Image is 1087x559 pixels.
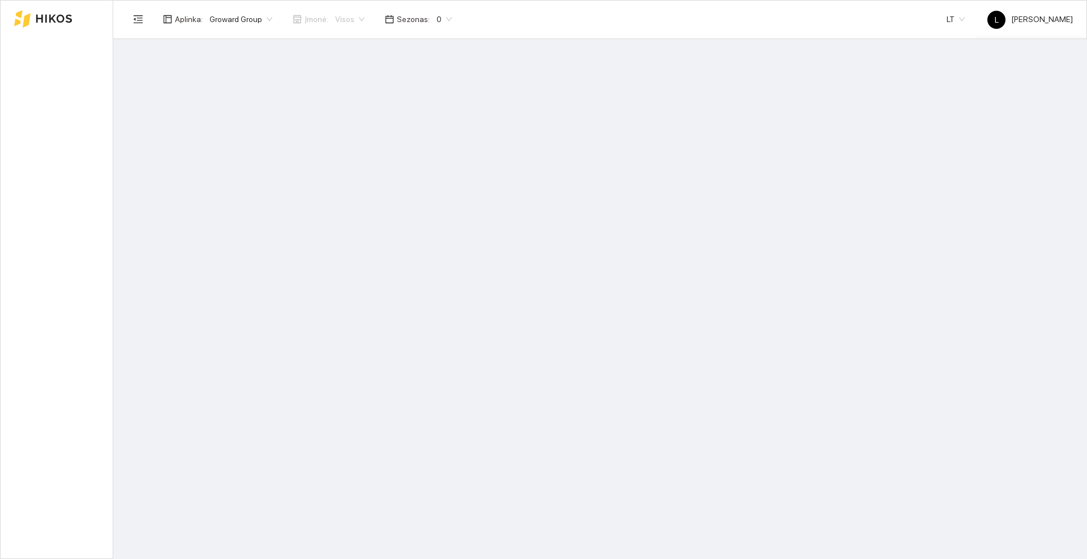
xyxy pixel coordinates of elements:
[133,14,143,24] span: menu-fold
[995,11,999,29] span: L
[163,15,172,24] span: layout
[175,13,203,25] span: Aplinka :
[436,11,452,28] span: 0
[385,15,394,24] span: calendar
[987,15,1073,24] span: [PERSON_NAME]
[397,13,430,25] span: Sezonas :
[335,11,365,28] span: Visos
[293,15,302,24] span: shop
[947,11,965,28] span: LT
[305,13,328,25] span: Įmonė :
[209,11,272,28] span: Groward Group
[127,8,149,31] button: menu-fold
